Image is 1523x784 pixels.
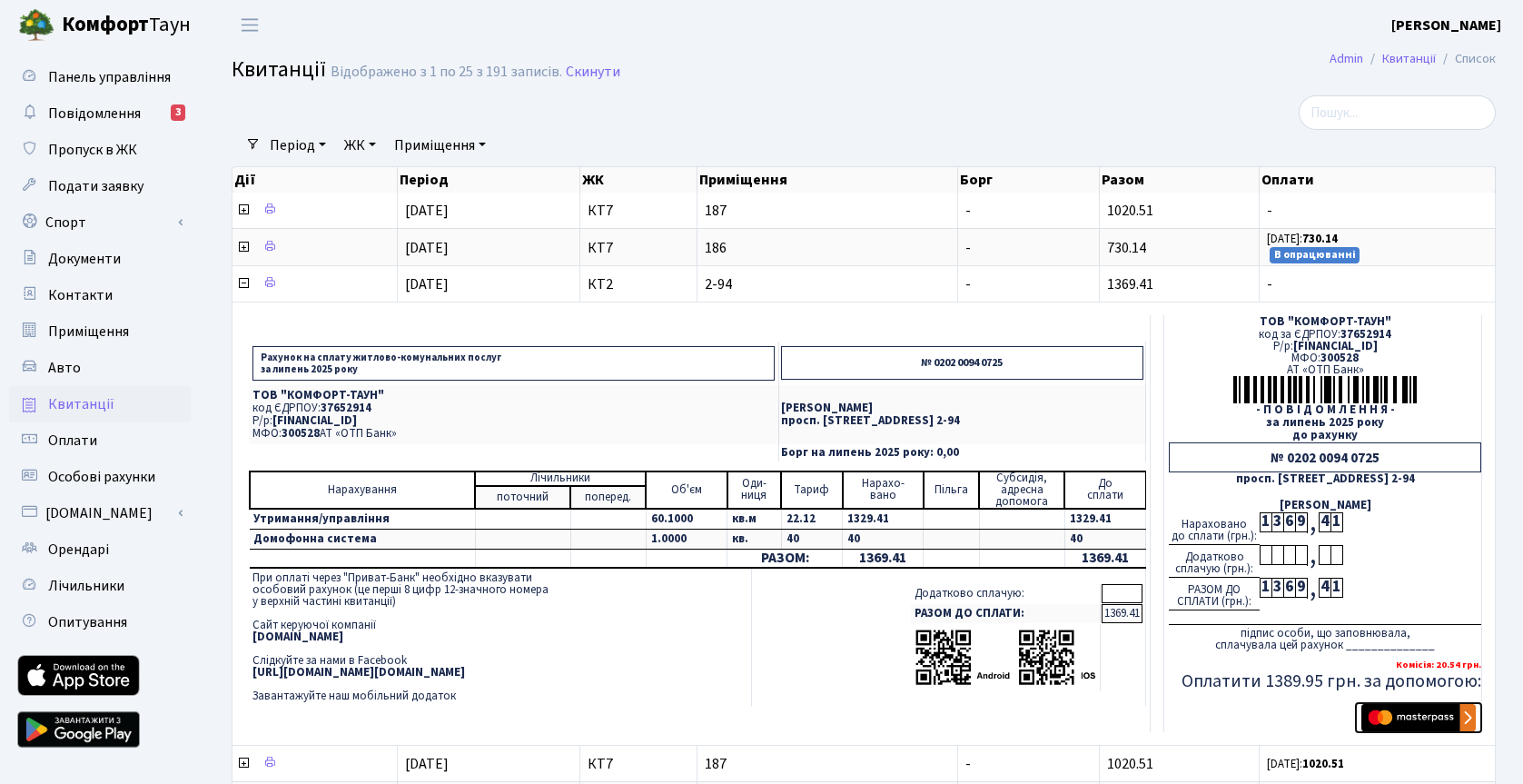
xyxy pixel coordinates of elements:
div: , [1307,578,1319,599]
b: Комісія: 20.54 грн. [1396,658,1481,671]
span: [FINANCIAL_ID] [272,412,357,429]
span: Авто [48,358,81,378]
a: Скинути [566,64,620,81]
div: Відображено з 1 по 25 з 191 записів. [331,64,562,81]
small: [DATE]: [1267,756,1344,772]
small: В опрацюванні [1270,247,1360,263]
div: ТОВ "КОМФОРТ-ТАУН" [1169,316,1481,328]
p: ТОВ "КОМФОРТ-ТАУН" [252,390,775,402]
span: - [965,201,971,221]
a: Квитанції [9,386,191,422]
div: 1 [1330,512,1342,532]
p: просп. [STREET_ADDRESS] 2-94 [781,415,1143,427]
td: Нарахо- вано [843,471,924,509]
td: поперед. [570,486,646,509]
span: Подати заявку [48,176,143,196]
span: - [965,274,971,294]
span: Панель управління [48,67,171,87]
a: Повідомлення3 [9,95,191,132]
span: [FINANCIAL_ID] [1293,338,1378,354]
td: До cплати [1064,471,1145,509]
span: 186 [705,241,950,255]
input: Пошук... [1299,95,1496,130]
a: [DOMAIN_NAME] [9,495,191,531]
td: Об'єм [646,471,727,509]
td: Субсидія, адресна допомога [979,471,1064,509]
img: apps-qrcodes.png [915,628,1096,687]
div: 1 [1260,512,1271,532]
a: [PERSON_NAME] [1391,15,1501,36]
td: Тариф [781,471,842,509]
span: КТ7 [588,203,689,218]
b: [URL][DOMAIN_NAME][DOMAIN_NAME] [252,664,465,680]
td: Утримання/управління [250,509,475,530]
th: Борг [958,167,1100,193]
span: - [1267,277,1488,292]
p: Р/р: [252,415,775,427]
td: РАЗОМ: [727,549,843,568]
div: № 0202 0094 0725 [1169,442,1481,472]
td: кв. [727,529,782,549]
div: , [1307,545,1319,566]
span: 300528 [1320,350,1359,366]
p: МФО: АТ «ОТП Банк» [252,428,775,440]
td: 40 [781,529,842,549]
div: , [1307,512,1319,533]
span: 1020.51 [1107,754,1153,774]
div: АТ «ОТП Банк» [1169,364,1481,376]
span: 187 [705,203,950,218]
span: КТ2 [588,277,689,292]
span: Особові рахунки [48,467,155,487]
span: Контакти [48,285,113,305]
p: № 0202 0094 0725 [781,346,1143,380]
div: до рахунку [1169,430,1481,442]
span: 37652914 [1340,326,1391,342]
th: Приміщення [697,167,958,193]
span: 300528 [282,425,320,442]
span: КТ7 [588,757,689,771]
td: При оплаті через "Приват-Банк" необхідно вказувати особовий рахунок (це перші 8 цифр 12-значного ... [249,569,752,706]
td: 1369.41 [843,549,924,568]
div: 3 [1271,512,1283,532]
td: Додатково сплачую: [911,584,1101,603]
a: Квитанції [1382,49,1436,68]
div: код за ЄДРПОУ: [1169,329,1481,341]
span: - [965,754,971,774]
div: [PERSON_NAME] [1169,500,1481,511]
span: Квитанції [232,54,326,85]
b: 1020.51 [1302,756,1344,772]
a: Панель управління [9,59,191,95]
b: [DOMAIN_NAME] [252,629,343,645]
td: поточний [475,486,570,509]
span: Пропуск в ЖК [48,140,137,160]
th: Разом [1100,167,1260,193]
img: Masterpass [1361,704,1476,731]
div: 3 [1271,578,1283,598]
div: - П О В І Д О М Л Е Н Н Я - [1169,404,1481,416]
small: [DATE]: [1267,231,1338,247]
a: Подати заявку [9,168,191,204]
li: Список [1436,49,1496,69]
span: [DATE] [405,754,449,774]
a: Орендарі [9,531,191,568]
div: 1 [1330,578,1342,598]
td: 1329.41 [1064,509,1145,530]
span: Орендарі [48,540,109,560]
td: 40 [843,529,924,549]
b: 730.14 [1302,231,1338,247]
td: кв.м [727,509,782,530]
div: 6 [1283,512,1295,532]
span: Лічильники [48,576,124,596]
button: Переключити навігацію [227,10,272,40]
span: [DATE] [405,201,449,221]
span: Квитанції [48,394,114,414]
div: 4 [1319,578,1330,598]
span: КТ7 [588,241,689,255]
div: РАЗОМ ДО СПЛАТИ (грн.): [1169,578,1260,610]
p: код ЄДРПОУ: [252,402,775,414]
span: Документи [48,249,121,269]
div: 1 [1260,578,1271,598]
a: Приміщення [387,130,493,161]
div: за липень 2025 року [1169,417,1481,429]
td: 1369.41 [1102,604,1142,623]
